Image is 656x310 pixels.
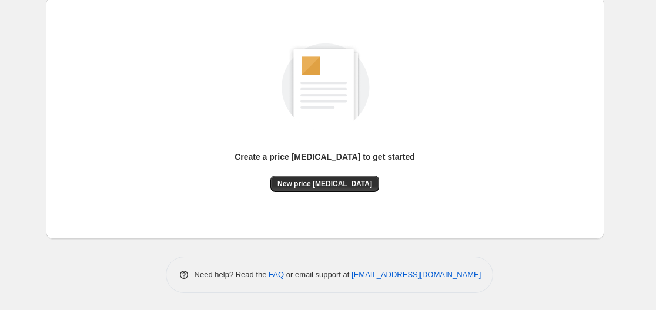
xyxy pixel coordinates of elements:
[277,179,372,188] span: New price [MEDICAL_DATA]
[235,151,415,163] p: Create a price [MEDICAL_DATA] to get started
[352,270,481,279] a: [EMAIL_ADDRESS][DOMAIN_NAME]
[195,270,269,279] span: Need help? Read the
[270,176,379,192] button: New price [MEDICAL_DATA]
[284,270,352,279] span: or email support at
[269,270,284,279] a: FAQ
